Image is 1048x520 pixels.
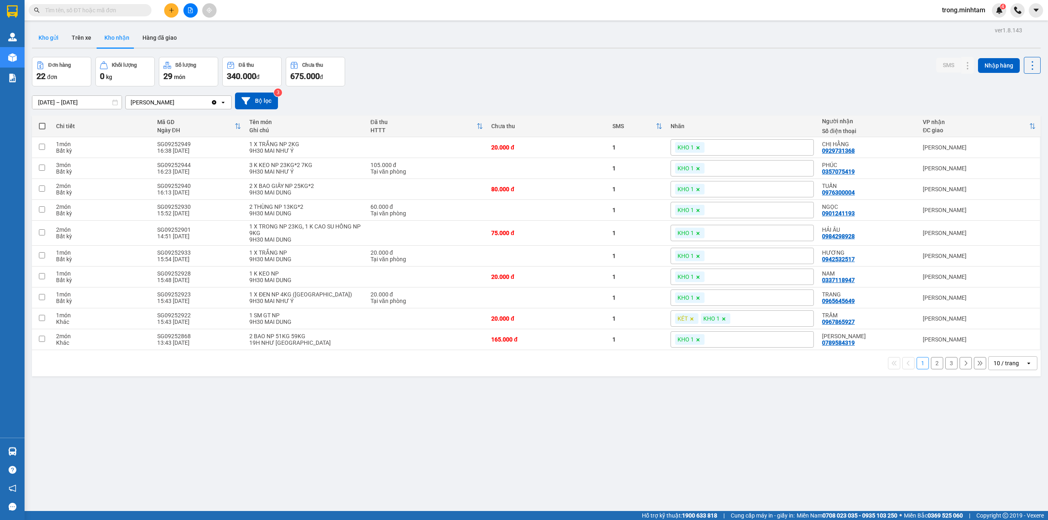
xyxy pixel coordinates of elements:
div: 1 [612,144,662,151]
div: SG09252930 [157,203,241,210]
div: SG09252949 [157,141,241,147]
div: SG09252944 [157,162,241,168]
span: 22 [36,71,45,81]
button: Kho gửi [32,28,65,47]
span: KHO 1 [678,229,694,237]
div: Chi tiết [56,123,149,129]
div: 15:48 [DATE] [157,277,241,283]
div: 20.000 đ [491,315,604,322]
div: 80.000 đ [491,186,604,192]
div: 0967865927 [822,319,855,325]
div: 1 món [56,249,149,256]
img: warehouse-icon [8,33,17,41]
div: Khác [56,339,149,346]
div: 2 BAO NP 51KG 59KG [249,333,362,339]
div: ĐC giao [923,127,1029,133]
div: [PERSON_NAME] [923,294,1036,301]
button: Hàng đã giao [136,28,183,47]
div: 2 THÙNG NP 13KG*2 [249,203,362,210]
button: Khối lượng0kg [95,57,155,86]
div: 1 [612,315,662,322]
div: 9H30 MAI NHƯ Ý [249,298,362,304]
span: KHO 1 [703,315,720,322]
span: 675.000 [290,71,320,81]
div: SMS [612,123,655,129]
div: SG09252868 [157,333,241,339]
div: HẢI ÂU [822,226,915,233]
div: 3 món [56,162,149,168]
img: warehouse-icon [8,53,17,62]
div: 105.000 đ [370,162,483,168]
div: 2 món [56,333,149,339]
div: 9H30 MAI NHƯ Ý [249,168,362,175]
div: 15:43 [DATE] [157,298,241,304]
div: HTTT [370,127,477,133]
span: 29 [163,71,172,81]
div: 9H30 MAI DUNG [249,277,362,283]
button: 1 [917,357,929,369]
div: 0929731368 [822,147,855,154]
div: 15:52 [DATE] [157,210,241,217]
span: đ [320,74,323,80]
span: KHO 1 [678,206,694,214]
button: Chưa thu675.000đ [286,57,345,86]
button: Đơn hàng22đơn [32,57,91,86]
div: 9H30 MAI DUNG [249,256,362,262]
div: Đơn hàng [48,62,71,68]
div: PHÚC [822,162,915,168]
strong: 1900 633 818 [682,512,717,519]
span: notification [9,484,16,492]
span: đ [256,74,260,80]
span: question-circle [9,466,16,474]
div: 2 món [56,203,149,210]
th: Toggle SortBy [366,115,488,137]
div: 2 món [56,183,149,189]
div: Bất kỳ [56,189,149,196]
div: 13:43 [DATE] [157,339,241,346]
button: 2 [931,357,943,369]
button: Bộ lọc [235,93,278,109]
button: Nhập hàng [978,58,1020,73]
div: 1 [612,294,662,301]
span: plus [169,7,174,13]
strong: 0708 023 035 - 0935 103 250 [822,512,897,519]
div: SG09252901 [157,226,241,233]
div: SG09252922 [157,312,241,319]
span: món [174,74,185,80]
div: 1 món [56,312,149,319]
div: 0901241193 [822,210,855,217]
div: Khác [56,319,149,325]
div: 9H30 MAI DUNG [249,236,362,243]
span: 340.000 [227,71,256,81]
button: 3 [945,357,958,369]
span: Miền Bắc [904,511,963,520]
span: message [9,503,16,511]
div: Ghi chú [249,127,362,133]
div: ver 1.8.143 [995,26,1022,35]
div: Bất kỳ [56,298,149,304]
input: Tìm tên, số ĐT hoặc mã đơn [45,6,142,15]
div: 1 X TRẮNG NP 2KG [249,141,362,147]
div: NAM [822,270,915,277]
span: | [723,511,725,520]
div: 9H30 MAI DUNG [249,210,362,217]
div: 2 X BAO GIẤY NP 25KG*2 [249,183,362,189]
div: TRANG [822,291,915,298]
button: plus [164,3,178,18]
input: Selected Ngã Tư Huyện. [175,98,176,106]
th: Toggle SortBy [153,115,245,137]
div: 20.000 đ [370,249,483,256]
div: 9H30 MAI NHƯ Ý [249,147,362,154]
span: file-add [187,7,193,13]
span: ⚪️ [899,514,902,517]
div: Bất kỳ [56,277,149,283]
div: 1 X TRONG NP 23KG, 1 K CAO SU HỒNG NP 9KG [249,223,362,236]
div: 165.000 đ [491,336,604,343]
div: Tại văn phòng [370,210,483,217]
div: Nhãn [671,123,814,129]
span: đơn [47,74,57,80]
div: [PERSON_NAME] [923,253,1036,259]
svg: Clear value [211,99,217,106]
div: SG09252933 [157,249,241,256]
span: aim [206,7,212,13]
